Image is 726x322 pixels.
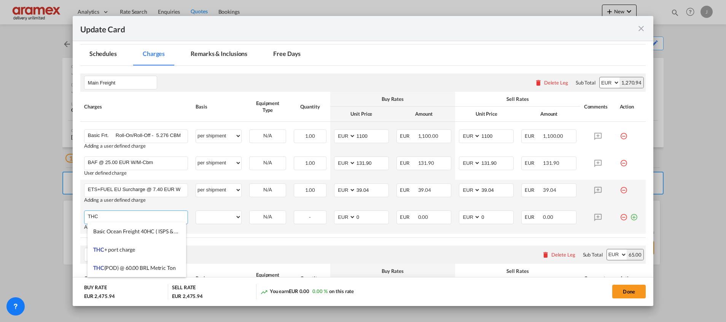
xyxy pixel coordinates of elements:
div: Adding a user defined charge [84,197,188,203]
div: Charges [84,103,188,110]
button: Delete Leg [542,252,575,258]
div: Charges [84,275,188,282]
span: 0.00 % [312,288,327,294]
body: Editor, editor5 [8,8,542,165]
span: 1.00 [305,187,315,193]
div: Adding a user defined charge [84,224,188,230]
md-input-container: THC [84,211,188,222]
span: EUR [400,187,417,193]
span: 131.90 [418,160,434,166]
div: N/A [250,130,286,142]
div: BUY RATE [84,284,107,293]
input: 0 [481,211,513,222]
md-dialog: Update CardPort of ... [73,16,653,306]
div: Update Card [80,24,637,33]
span: EUR [400,214,417,220]
th: Comments [580,264,616,293]
input: 131.90 [356,157,388,168]
md-icon: icon-minus-circle-outline red-400-fg [620,183,627,191]
div: N/A [250,184,286,196]
md-icon: icon-close fg-AAA8AD m-0 pointer [637,24,646,33]
md-icon: icon-delete [542,251,549,258]
body: Editor, editor4 [8,8,542,16]
p: Conditions: 1 hour free of loading, 1 hour free of unloading [8,54,542,62]
md-input-container: ETS+FUEL EU Surcharge @ 7.40 EUR W/M-Cbm [84,184,188,195]
div: Buy Rates [334,96,451,102]
span: 39.04 [418,187,431,193]
div: 1,270.94 [619,77,643,88]
md-tab-item: Schedules [80,45,126,65]
p: 1 wooden crate(s) 1373 x 63 x 61 CM Total Weight: 1.952,00 [8,8,542,24]
span: EUR [525,133,542,139]
div: Equipment Type [249,271,286,285]
md-icon: icon-plus-circle-outline green-400-fg [630,210,638,218]
p: Extra hours à EUR 85,00 per hour [8,67,542,75]
div: Basis [196,275,242,282]
th: Action [616,92,646,121]
input: 39.04 [481,184,513,195]
th: Unit Price [455,107,517,121]
th: Action [616,264,646,293]
span: 1,100.00 [418,133,438,139]
span: EUR [525,187,542,193]
span: EUR [400,133,417,139]
select: per shipment [196,157,241,169]
md-tab-item: Remarks & Inclusions [181,45,256,65]
input: 0 [356,211,388,222]
span: 131.90 [543,160,559,166]
div: Basis [196,103,242,110]
button: Delete Leg [535,80,568,86]
div: N/A [250,211,286,223]
div: Sell Rates [459,96,576,102]
th: Unit Price [330,107,393,121]
span: 0.00 [543,214,553,220]
span: THC [93,265,104,271]
input: Leg Name [88,77,157,88]
button: Done [612,285,646,298]
div: Sub Total [583,251,603,258]
div: Delete Leg [551,252,575,258]
th: Amount [393,107,455,121]
span: - [309,214,311,220]
md-icon: icon-minus-circle-outline red-400-fg [620,210,627,218]
md-tab-item: Charges [134,45,174,65]
div: Sub Total [576,79,595,86]
div: You earn on this rate [260,288,354,296]
span: EUR [400,160,417,166]
div: Quantity [294,103,326,110]
span: EUR [525,160,542,166]
input: 1100 [356,130,388,141]
span: THC + port charge [93,246,135,253]
input: 1100 [481,130,513,141]
div: Quantity [294,275,326,282]
select: per shipment [196,184,241,196]
div: Buy Rates [334,268,451,274]
md-input-container: Basic Frt. Roll-On/Roll-Off - 5.276 CBM / 1.952 Metric Tons [84,130,188,141]
th: Comments [580,92,616,121]
select: per shipment [196,130,241,142]
span: 0.00 [418,214,428,220]
span: 39.04 [543,187,556,193]
span: Basic Ocean Freight 40HC ( ISPS & THC incl.) [93,228,198,234]
div: SELL RATE [172,284,196,293]
span: THC [93,246,104,253]
input: Charge Name [88,157,188,168]
div: Sell Rates [459,268,576,274]
input: Charge Name [88,130,188,141]
span: EUR [525,214,542,220]
th: Amount [517,107,580,121]
input: 39.04 [356,184,388,195]
span: 1,100.00 [543,133,563,139]
div: User defined charge [84,170,188,176]
input: 131.90 [481,157,513,168]
md-input-container: BAF @ 25.00 EUR W/M-Cbm [84,157,188,168]
div: N/A [250,157,286,169]
span: EUR 0.00 [289,288,309,294]
div: 65.00 [627,249,644,260]
md-icon: icon-minus-circle-outline red-400-fg [620,129,627,137]
div: Adding a user defined charge [84,143,188,149]
span: THC (POD) @ 60.00 BRL Metric Ton [93,265,176,271]
md-icon: icon-delete [535,79,542,86]
div: EUR 2,475.94 [84,293,115,300]
input: Charge Name [88,184,188,195]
